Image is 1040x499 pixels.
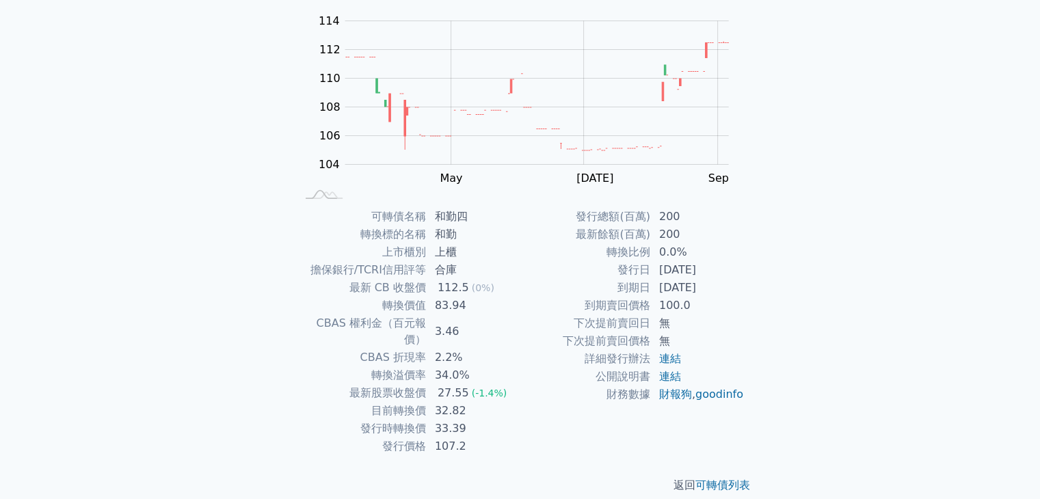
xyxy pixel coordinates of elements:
[280,477,761,494] p: 返回
[695,388,743,401] a: goodinfo
[427,366,520,384] td: 34.0%
[319,72,341,85] tspan: 110
[427,402,520,420] td: 32.82
[659,370,681,383] a: 連結
[427,437,520,455] td: 107.2
[520,386,651,403] td: 財務數據
[296,366,427,384] td: 轉換溢價率
[296,420,427,437] td: 發行時轉換價
[576,172,613,185] tspan: [DATE]
[296,226,427,243] td: 轉換標的名稱
[651,208,745,226] td: 200
[427,243,520,261] td: 上櫃
[520,297,651,314] td: 到期賣回價格
[319,100,341,113] tspan: 108
[435,385,472,401] div: 27.55
[427,420,520,437] td: 33.39
[520,208,651,226] td: 發行總額(百萬)
[319,43,341,56] tspan: 112
[520,368,651,386] td: 公開說明書
[695,478,750,491] a: 可轉債列表
[296,261,427,279] td: 擔保銀行/TCRI信用評等
[427,314,520,349] td: 3.46
[296,297,427,314] td: 轉換價值
[651,297,745,314] td: 100.0
[520,226,651,243] td: 最新餘額(百萬)
[440,172,462,185] tspan: May
[319,129,341,142] tspan: 106
[708,172,729,185] tspan: Sep
[296,314,427,349] td: CBAS 權利金（百元報價）
[520,332,651,350] td: 下次提前賣回價格
[427,261,520,279] td: 合庫
[427,349,520,366] td: 2.2%
[296,243,427,261] td: 上市櫃別
[651,386,745,403] td: ,
[427,208,520,226] td: 和勤四
[296,384,427,402] td: 最新股票收盤價
[651,243,745,261] td: 0.0%
[319,14,340,27] tspan: 114
[296,279,427,297] td: 最新 CB 收盤價
[659,388,692,401] a: 財報狗
[427,297,520,314] td: 83.94
[472,282,494,293] span: (0%)
[651,261,745,279] td: [DATE]
[311,14,749,185] g: Chart
[319,158,340,171] tspan: 104
[296,208,427,226] td: 可轉債名稱
[520,314,651,332] td: 下次提前賣回日
[472,388,507,399] span: (-1.4%)
[427,226,520,243] td: 和勤
[520,350,651,368] td: 詳細發行辦法
[520,261,651,279] td: 發行日
[520,243,651,261] td: 轉換比例
[651,314,745,332] td: 無
[296,402,427,420] td: 目前轉換價
[651,332,745,350] td: 無
[435,280,472,296] div: 112.5
[659,352,681,365] a: 連結
[651,226,745,243] td: 200
[651,279,745,297] td: [DATE]
[296,437,427,455] td: 發行價格
[296,349,427,366] td: CBAS 折現率
[520,279,651,297] td: 到期日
